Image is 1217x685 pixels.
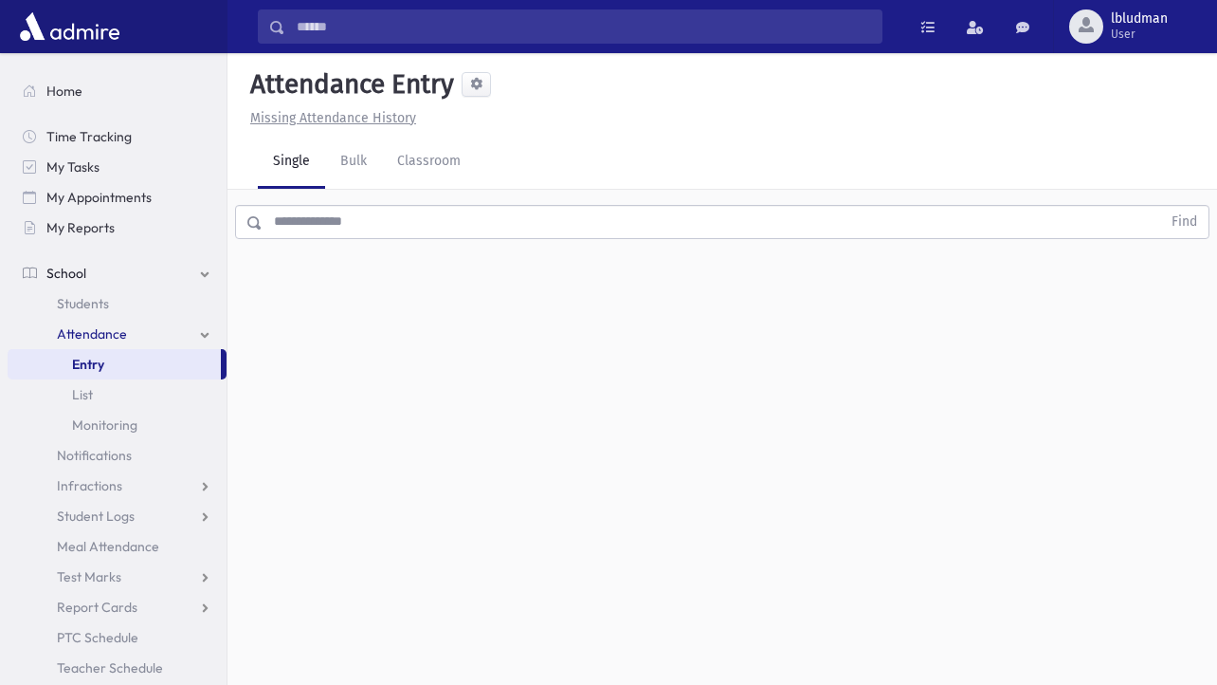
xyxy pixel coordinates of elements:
a: Meal Attendance [8,531,227,562]
img: AdmirePro [15,8,124,46]
a: Monitoring [8,410,227,440]
u: Missing Attendance History [250,110,416,126]
a: Students [8,288,227,319]
a: Single [258,136,325,189]
a: Attendance [8,319,227,349]
span: Teacher Schedule [57,659,163,676]
a: School [8,258,227,288]
span: Monitoring [72,417,137,434]
a: Bulk [325,136,382,189]
a: My Tasks [8,152,227,182]
span: My Reports [46,219,115,236]
a: Time Tracking [8,121,227,152]
span: Attendance [57,325,127,342]
a: My Reports [8,213,227,243]
a: Notifications [8,440,227,471]
a: Test Marks [8,562,227,592]
span: PTC Schedule [57,629,138,646]
h5: Attendance Entry [243,68,454,101]
span: My Tasks [46,158,100,176]
span: Home [46,83,82,100]
span: Time Tracking [46,128,132,145]
span: Report Cards [57,599,137,616]
input: Search [285,9,881,44]
a: Teacher Schedule [8,653,227,683]
a: Report Cards [8,592,227,622]
a: Infractions [8,471,227,501]
a: Student Logs [8,501,227,531]
span: Infractions [57,477,122,494]
a: Classroom [382,136,476,189]
span: User [1111,27,1168,42]
span: School [46,265,86,282]
a: Home [8,76,227,106]
a: PTC Schedule [8,622,227,653]
a: My Appointments [8,182,227,213]
span: Students [57,295,109,312]
span: Notifications [57,447,132,464]
span: List [72,386,93,403]
a: List [8,380,227,410]
button: Find [1160,206,1208,238]
span: Meal Attendance [57,538,159,555]
a: Entry [8,349,221,380]
span: My Appointments [46,189,152,206]
span: Student Logs [57,508,135,525]
span: Test Marks [57,568,121,585]
span: Entry [72,356,104,373]
span: lbludman [1111,11,1168,27]
a: Missing Attendance History [243,110,416,126]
